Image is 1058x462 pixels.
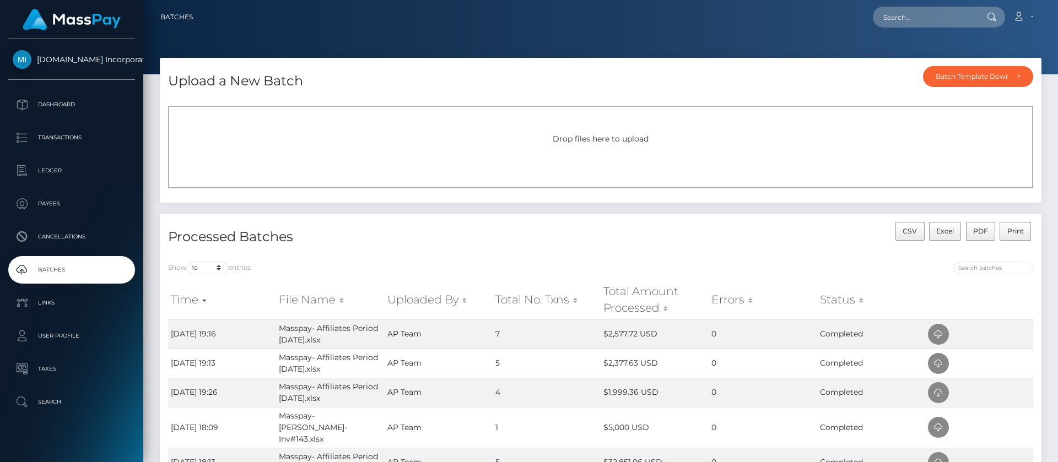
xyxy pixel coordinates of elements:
[8,388,135,416] a: Search
[709,280,817,319] th: Errors: activate to sort column ascending
[709,319,817,349] td: 0
[8,124,135,151] a: Transactions
[709,407,817,448] td: 0
[601,378,709,407] td: $1,999.36 USD
[13,394,131,410] p: Search
[817,349,925,378] td: Completed
[817,378,925,407] td: Completed
[276,378,384,407] td: Masspay- Affiliates Period [DATE].xlsx
[873,7,976,28] input: Search...
[13,162,131,179] p: Ledger
[936,227,954,235] span: Excel
[493,378,601,407] td: 4
[168,227,592,247] h4: Processed Batches
[8,322,135,350] a: User Profile
[385,280,493,319] th: Uploaded By: activate to sort column ascending
[817,407,925,448] td: Completed
[8,355,135,383] a: Taxes
[13,361,131,377] p: Taxes
[709,349,817,378] td: 0
[276,319,384,349] td: Masspay- Affiliates Period [DATE].xlsx
[903,227,917,235] span: CSV
[8,91,135,118] a: Dashboard
[276,349,384,378] td: Masspay- Affiliates Period [DATE].xlsx
[817,319,925,349] td: Completed
[168,280,276,319] th: Time: activate to sort column ascending
[8,289,135,317] a: Links
[936,72,1008,81] div: Batch Template Download
[13,96,131,113] p: Dashboard
[13,129,131,146] p: Transactions
[13,295,131,311] p: Links
[385,349,493,378] td: AP Team
[13,328,131,344] p: User Profile
[168,72,303,91] h4: Upload a New Batch
[8,223,135,251] a: Cancellations
[601,349,709,378] td: $2,377.63 USD
[276,280,384,319] th: File Name: activate to sort column ascending
[23,9,121,30] img: MassPay Logo
[493,407,601,448] td: 1
[8,157,135,184] a: Ledger
[13,229,131,245] p: Cancellations
[160,6,193,29] a: Batches
[168,378,276,407] td: [DATE] 19:26
[929,222,962,241] button: Excel
[973,227,988,235] span: PDF
[168,262,251,274] label: Show entries
[13,195,131,212] p: Payees
[1007,227,1024,235] span: Print
[385,378,493,407] td: AP Team
[493,280,601,319] th: Total No. Txns: activate to sort column ascending
[966,222,996,241] button: PDF
[385,319,493,349] td: AP Team
[601,407,709,448] td: $5,000 USD
[13,50,31,69] img: Medley.com Incorporated
[895,222,925,241] button: CSV
[168,319,276,349] td: [DATE] 19:16
[493,349,601,378] td: 5
[953,262,1033,274] input: Search batches
[553,134,649,144] span: Drop files here to upload
[817,280,925,319] th: Status: activate to sort column ascending
[8,55,135,64] span: [DOMAIN_NAME] Incorporated
[601,280,709,319] th: Total Amount Processed: activate to sort column ascending
[168,407,276,448] td: [DATE] 18:09
[385,407,493,448] td: AP Team
[13,262,131,278] p: Batches
[493,319,601,349] td: 7
[187,262,228,274] select: Showentries
[8,190,135,218] a: Payees
[8,256,135,284] a: Batches
[276,407,384,448] td: Masspay- [PERSON_NAME]- Inv#143.xlsx
[1000,222,1031,241] button: Print
[709,378,817,407] td: 0
[168,349,276,378] td: [DATE] 19:13
[923,66,1033,87] button: Batch Template Download
[601,319,709,349] td: $2,577.72 USD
